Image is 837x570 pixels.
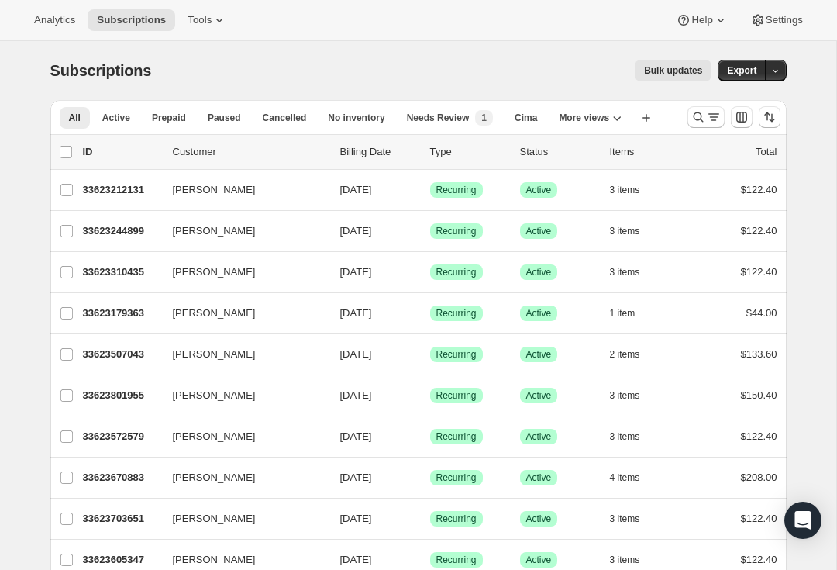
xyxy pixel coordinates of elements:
span: 2 items [610,348,640,361]
p: ID [83,144,160,160]
button: Customize table column order and visibility [731,106,753,128]
span: Bulk updates [644,64,702,77]
button: Settings [741,9,812,31]
button: [PERSON_NAME] [164,301,319,326]
span: Recurring [436,389,477,402]
button: 3 items [610,220,657,242]
div: Items [610,144,687,160]
span: [DATE] [340,513,372,524]
button: 3 items [610,508,657,530]
button: [PERSON_NAME] [164,178,319,202]
button: Subscriptions [88,9,175,31]
div: Open Intercom Messenger [784,502,821,539]
span: Active [526,184,552,196]
span: 3 items [610,184,640,196]
span: [PERSON_NAME] [173,388,256,403]
span: Active [526,472,552,484]
button: Create new view [634,107,659,129]
span: [PERSON_NAME] [173,470,256,485]
button: [PERSON_NAME] [164,506,319,531]
span: Subscriptions [97,14,166,26]
span: [DATE] [340,472,372,483]
button: Bulk updates [635,60,711,81]
span: Recurring [436,472,477,484]
button: [PERSON_NAME] [164,465,319,490]
span: Settings [766,14,803,26]
span: Prepaid [152,112,186,124]
span: Active [526,307,552,320]
span: [DATE] [340,389,372,401]
span: [DATE] [340,266,372,278]
div: IDCustomerBilling DateTypeStatusItemsTotal [83,144,777,160]
p: 33623179363 [83,306,160,321]
button: More views [549,107,631,129]
button: [PERSON_NAME] [164,342,319,367]
span: [PERSON_NAME] [173,511,256,527]
button: Sort the results [759,106,780,128]
span: [DATE] [340,554,372,565]
span: $44.00 [746,307,777,319]
span: [DATE] [340,184,372,195]
p: Status [520,144,598,160]
button: 3 items [610,426,657,447]
span: Recurring [436,225,477,237]
span: Active [526,266,552,278]
span: $122.40 [741,266,777,278]
button: 3 items [610,261,657,283]
span: [PERSON_NAME] [173,306,256,321]
span: $122.40 [741,184,777,195]
p: 33623212131 [83,182,160,198]
span: [PERSON_NAME] [173,264,256,280]
p: 33623572579 [83,429,160,444]
p: 33623605347 [83,552,160,568]
span: [PERSON_NAME] [173,552,256,568]
span: Active [102,112,130,124]
p: 33623703651 [83,511,160,527]
span: Active [526,348,552,361]
span: $122.40 [741,513,777,524]
span: 1 item [610,307,635,320]
p: 33623670883 [83,470,160,485]
button: Export [718,60,766,81]
div: 33623670883[PERSON_NAME][DATE]SuccessRecurringSuccessActive4 items$208.00 [83,467,777,489]
span: Paused [208,112,241,124]
button: 3 items [610,179,657,201]
span: [DATE] [340,225,372,237]
span: Recurring [436,184,477,196]
span: $133.60 [741,348,777,360]
span: Active [526,389,552,402]
p: Billing Date [340,144,418,160]
button: 4 items [610,467,657,489]
span: Subscriptions [50,62,152,79]
span: $122.40 [741,430,777,442]
p: 33623801955 [83,388,160,403]
button: [PERSON_NAME] [164,424,319,449]
span: Active [526,554,552,566]
div: 33623572579[PERSON_NAME][DATE]SuccessRecurringSuccessActive3 items$122.40 [83,426,777,447]
span: Help [691,14,712,26]
button: [PERSON_NAME] [164,219,319,244]
span: $122.40 [741,554,777,565]
span: [PERSON_NAME] [173,223,256,239]
span: [DATE] [340,307,372,319]
span: Recurring [436,348,477,361]
button: 3 items [610,385,657,406]
span: $150.40 [741,389,777,401]
span: Active [526,225,552,237]
p: 33623310435 [83,264,160,280]
span: 3 items [610,513,640,525]
span: Recurring [436,430,477,443]
span: [DATE] [340,430,372,442]
span: $208.00 [741,472,777,483]
span: Recurring [436,554,477,566]
div: 33623703651[PERSON_NAME][DATE]SuccessRecurringSuccessActive3 items$122.40 [83,508,777,530]
div: 33623507043[PERSON_NAME][DATE]SuccessRecurringSuccessActive2 items$133.60 [83,344,777,365]
span: [PERSON_NAME] [173,347,256,362]
span: All [69,112,81,124]
button: Tools [178,9,236,31]
span: Cancelled [263,112,307,124]
button: Analytics [25,9,84,31]
p: 33623244899 [83,223,160,239]
span: 3 items [610,266,640,278]
span: Recurring [436,513,477,525]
